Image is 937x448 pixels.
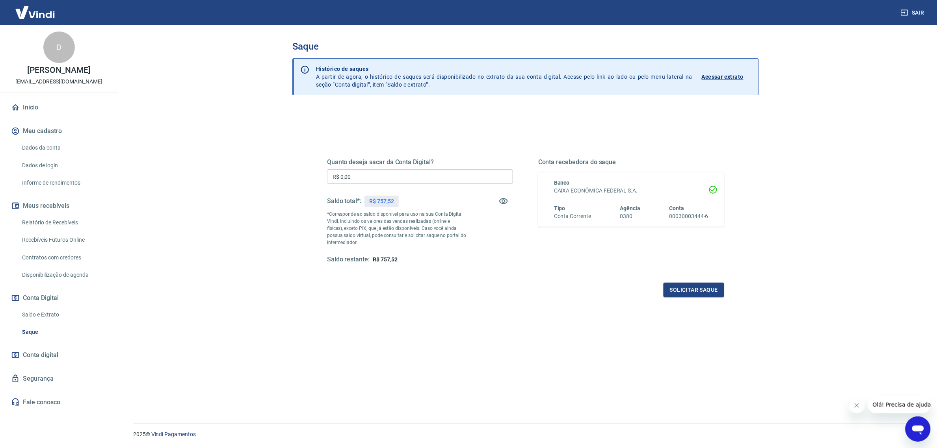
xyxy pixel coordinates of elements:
[9,122,108,140] button: Meu cadastro
[19,232,108,248] a: Recebíveis Futuros Online
[9,197,108,215] button: Meus recebíveis
[5,6,66,12] span: Olá! Precisa de ajuda?
[554,212,591,220] h6: Conta Corrente
[133,430,918,439] p: 2025 ©
[327,211,467,246] p: *Corresponde ao saldo disponível para uso na sua Conta Digital Vindi. Incluindo os valores das ve...
[19,307,108,323] a: Saldo e Extrato
[19,250,108,266] a: Contratos com credores
[19,140,108,156] a: Dados da conta
[702,73,744,81] p: Acessar extrato
[373,256,398,263] span: R$ 757,52
[9,0,61,24] img: Vindi
[23,350,58,361] span: Conta digital
[151,431,196,437] a: Vindi Pagamentos
[664,283,724,297] button: Solicitar saque
[9,394,108,411] a: Fale conosco
[9,370,108,387] a: Segurança
[9,346,108,364] a: Conta digital
[316,65,692,89] p: A partir de agora, o histórico de saques será disponibilizado no extrato da sua conta digital. Ac...
[868,396,931,413] iframe: Mensagem da empresa
[19,175,108,191] a: Informe de rendimentos
[620,212,641,220] h6: 0380
[27,66,90,74] p: [PERSON_NAME]
[905,417,931,442] iframe: Botão para abrir a janela de mensagens
[43,31,75,63] div: D
[899,6,928,20] button: Sair
[292,41,759,52] h3: Saque
[9,99,108,116] a: Início
[327,255,370,264] h5: Saldo restante:
[538,158,724,166] h5: Conta recebedora do saque
[620,205,641,211] span: Agência
[316,65,692,73] p: Histórico de saques
[15,78,102,86] p: [EMAIL_ADDRESS][DOMAIN_NAME]
[702,65,752,89] a: Acessar extrato
[9,289,108,307] button: Conta Digital
[19,267,108,283] a: Disponibilização de agenda
[554,180,570,186] span: Banco
[669,212,708,220] h6: 00030003444-6
[19,215,108,231] a: Relatório de Recebíveis
[327,158,513,166] h5: Quanto deseja sacar da Conta Digital?
[327,197,361,205] h5: Saldo total*:
[19,324,108,340] a: Saque
[849,398,865,413] iframe: Fechar mensagem
[554,187,708,195] h6: CAIXA ECONÔMICA FEDERAL S.A.
[669,205,684,211] span: Conta
[554,205,565,211] span: Tipo
[19,157,108,174] a: Dados de login
[369,197,394,205] p: R$ 757,52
